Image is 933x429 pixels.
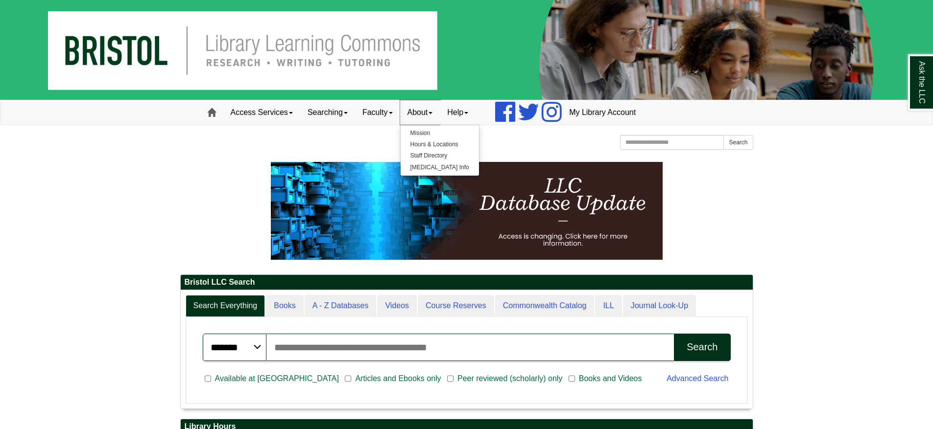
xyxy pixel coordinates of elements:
input: Available at [GEOGRAPHIC_DATA] [205,374,211,383]
input: Books and Videos [569,374,575,383]
button: Search [723,135,753,150]
a: Books [266,295,303,317]
a: Search Everything [186,295,265,317]
a: ILL [595,295,622,317]
a: [MEDICAL_DATA] Info [401,162,479,173]
input: Peer reviewed (scholarly) only [447,374,454,383]
input: Articles and Ebooks only [345,374,351,383]
a: Journal Look-Up [623,295,696,317]
span: Peer reviewed (scholarly) only [454,373,566,384]
span: Available at [GEOGRAPHIC_DATA] [211,373,343,384]
h2: Bristol LLC Search [181,275,753,290]
a: Staff Directory [401,150,479,161]
span: Articles and Ebooks only [351,373,445,384]
a: My Library Account [562,100,643,125]
a: Course Reserves [418,295,494,317]
a: Advanced Search [667,374,728,383]
a: Access Services [223,100,300,125]
span: Books and Videos [575,373,646,384]
a: Faculty [355,100,400,125]
a: A - Z Databases [305,295,377,317]
a: Videos [377,295,417,317]
a: Commonwealth Catalog [495,295,595,317]
a: Hours & Locations [401,139,479,150]
a: Help [440,100,476,125]
button: Search [674,334,730,361]
a: Mission [401,128,479,139]
div: Search [687,341,718,353]
img: HTML tutorial [271,162,663,260]
a: About [400,100,440,125]
a: Searching [300,100,355,125]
